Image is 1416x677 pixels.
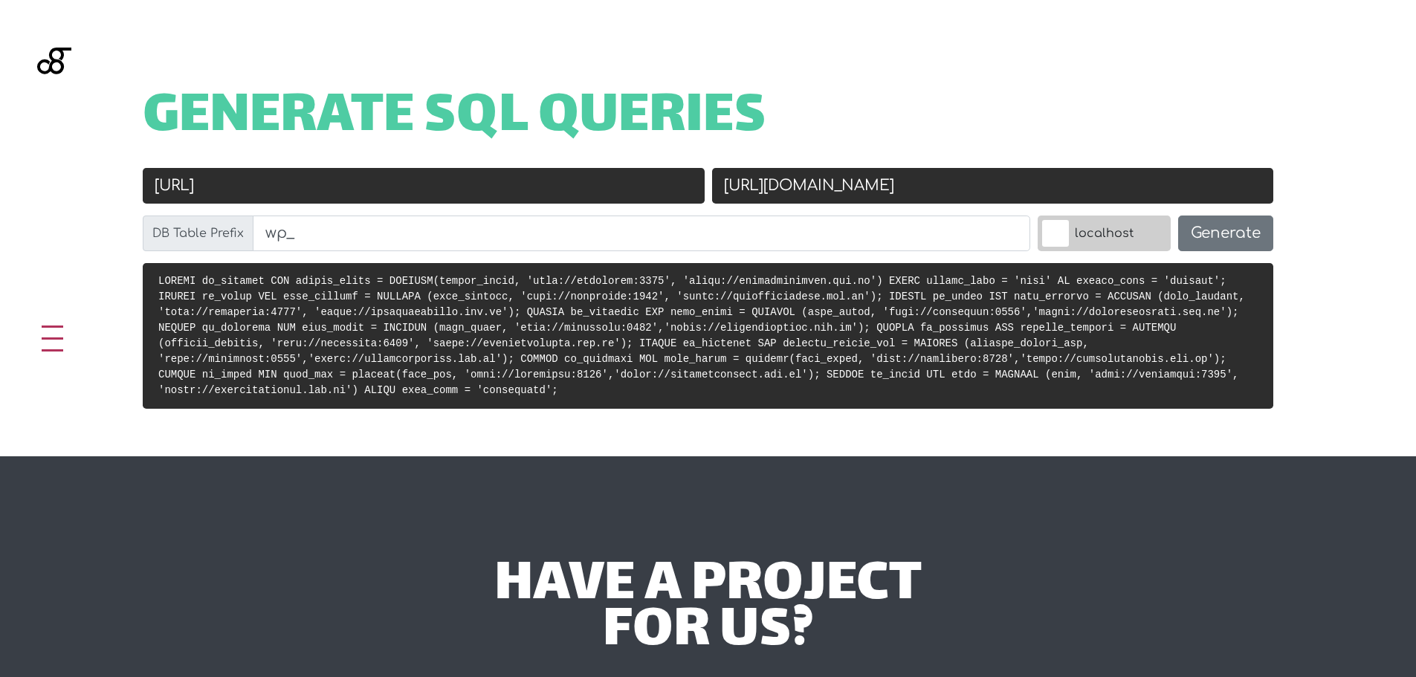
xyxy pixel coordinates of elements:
[37,48,71,159] img: Blackgate
[1178,216,1273,251] button: Generate
[253,216,1030,251] input: wp_
[1038,216,1171,251] label: localhost
[712,168,1274,204] input: New URL
[143,95,766,141] span: Generate SQL Queries
[143,216,253,251] label: DB Table Prefix
[158,275,1245,396] code: LOREMI do_sitamet CON adipis_elits = DOEIUSM(tempor_incid, 'utla://etdolorem:3375', 'aliqu://enim...
[268,563,1148,656] div: have a project for us?
[143,168,705,204] input: Old URL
